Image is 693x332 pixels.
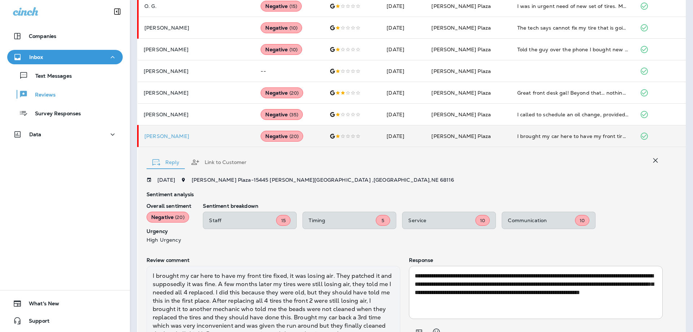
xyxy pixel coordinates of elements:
[431,3,491,9] span: [PERSON_NAME] Plaza
[144,3,249,9] p: O. G.
[289,47,298,53] span: ( 10 )
[289,3,297,9] span: ( 15 )
[144,90,249,96] p: [PERSON_NAME]
[209,217,276,223] p: Staff
[517,46,629,53] div: Told the guy over the phone I bought new tires and need them put on. Sure you can bring it down. ...
[29,131,42,137] p: Data
[517,111,629,118] div: I called to schedule an oil change, provided the year, make and model of my vehicle and arrived e...
[517,133,629,140] div: I brought my car here to have my front tire fixed, it was losing air. They patched it and suppose...
[147,203,191,209] p: Overall sentiment
[309,217,376,223] p: Timing
[381,104,426,125] td: [DATE]
[261,109,303,120] div: Negative
[144,133,249,139] div: Click to view Customer Drawer
[22,318,49,327] span: Support
[261,87,303,98] div: Negative
[203,203,663,209] p: Sentiment breakdown
[144,68,249,74] p: [PERSON_NAME]
[431,68,491,74] span: [PERSON_NAME] Plaza
[431,25,491,31] span: [PERSON_NAME] Plaza
[147,257,400,263] p: Review comment
[431,111,491,118] span: [PERSON_NAME] Plaza
[261,131,303,142] div: Negative
[289,112,298,118] span: ( 35 )
[7,314,123,328] button: Support
[289,90,299,96] span: ( 20 )
[147,149,185,175] button: Reply
[107,4,127,19] button: Collapse Sidebar
[281,217,286,224] span: 15
[408,217,475,223] p: Service
[382,217,384,224] span: 5
[508,217,575,223] p: Communication
[517,24,629,31] div: The tech says cannot fix my tire that is going down, would have to order one that would not be in...
[147,228,191,234] p: Urgency
[381,39,426,60] td: [DATE]
[144,112,249,117] p: [PERSON_NAME]
[29,33,56,39] p: Companies
[7,296,123,311] button: What's New
[7,87,123,102] button: Reviews
[29,54,43,60] p: Inbox
[261,1,302,12] div: Negative
[28,111,81,117] p: Survey Responses
[147,191,663,197] p: Sentiment analysis
[261,44,302,55] div: Negative
[261,22,302,33] div: Negative
[144,133,249,139] p: [PERSON_NAME]
[431,46,491,53] span: [PERSON_NAME] Plaza
[144,47,249,52] p: [PERSON_NAME]
[289,25,298,31] span: ( 10 )
[175,214,184,220] span: ( 20 )
[381,125,426,147] td: [DATE]
[28,92,56,99] p: Reviews
[157,177,175,183] p: [DATE]
[185,149,252,175] button: Link to Customer
[7,127,123,142] button: Data
[480,217,485,224] span: 10
[431,90,491,96] span: [PERSON_NAME] Plaza
[147,237,191,243] p: High Urgency
[517,3,629,10] div: I was in urgent need of new set of tires. My husband called in and ordered a specific set of tire...
[289,133,299,139] span: ( 20 )
[147,212,189,223] div: Negative
[22,301,59,309] span: What's New
[517,89,629,96] div: Great front desk gal! Beyond that… nothing good. Bought all four tires from them 13 months ago an...
[7,105,123,121] button: Survey Responses
[255,60,323,82] td: --
[7,50,123,64] button: Inbox
[409,257,663,263] p: Response
[381,17,426,39] td: [DATE]
[381,82,426,104] td: [DATE]
[7,29,123,43] button: Companies
[28,73,72,80] p: Text Messages
[381,60,426,82] td: [DATE]
[7,68,123,83] button: Text Messages
[192,177,454,183] span: [PERSON_NAME] Plaza - 15445 [PERSON_NAME][GEOGRAPHIC_DATA] , [GEOGRAPHIC_DATA] , NE 68116
[144,25,249,31] p: [PERSON_NAME]
[431,133,491,139] span: [PERSON_NAME] Plaza
[580,217,585,224] span: 10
